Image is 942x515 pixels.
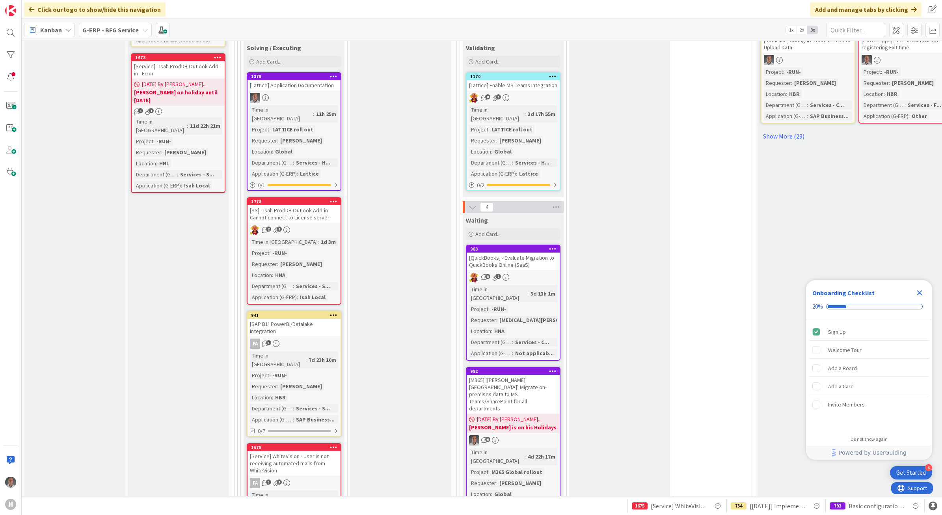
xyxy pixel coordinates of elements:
div: FA [250,478,260,488]
span: 3 [266,340,271,345]
div: 11d 22h 21m [188,122,222,130]
div: LC [248,225,341,235]
div: Lattice [517,169,540,178]
span: : [177,170,178,179]
span: : [527,289,529,298]
div: [SAP B1] PowerBi/Datalake Integration [248,319,341,336]
div: Department (G-ERP) [250,158,293,167]
span: : [293,158,294,167]
div: [Service] WhiteVision - User is not receiving automated mails from WhiteVision [248,451,341,476]
div: HNA [273,271,287,279]
span: : [305,495,307,504]
div: HBR [885,90,899,98]
div: Checklist progress: 20% [812,303,926,310]
span: : [318,238,319,246]
img: LC [469,272,479,283]
div: LATTICE roll out [490,125,534,134]
span: : [491,327,492,335]
div: Click our logo to show/hide this navigation [24,2,166,17]
div: Services - C... [513,338,551,346]
span: : [181,181,182,190]
div: Application (G-ERP) [862,112,908,120]
div: Services - C... [808,101,846,109]
div: 941 [248,312,341,319]
span: 1 [496,94,501,99]
div: Checklist Container [806,280,932,460]
div: HNA [492,327,506,335]
div: Application (G-ERP) [764,112,807,120]
div: Requester [250,136,277,145]
div: Department (G-ERP) [250,404,293,413]
div: 1673 [135,55,225,60]
div: -RUN- [784,67,803,76]
div: Department (G-ERP) [134,170,177,179]
span: : [187,122,188,130]
div: Location [250,271,272,279]
div: Sign Up [828,327,846,337]
div: Project [250,371,269,380]
div: Application (G-ERP) [250,169,297,178]
span: Add Card... [475,230,501,238]
span: : [525,110,526,118]
div: SAP Business... [294,415,337,424]
div: Close Checklist [913,287,926,299]
span: [DATE] By [PERSON_NAME]... [477,415,542,423]
img: LC [469,93,479,103]
div: Requester [250,382,277,391]
div: Requester [469,136,496,145]
div: Requester [862,79,889,87]
div: HBR [273,393,288,402]
span: 0 / 1 [258,181,265,189]
div: 941[SAP B1] PowerBi/Datalake Integration [248,312,341,336]
div: Project [250,249,269,257]
div: Project [862,67,881,76]
div: Time in [GEOGRAPHIC_DATA] [469,105,525,123]
span: : [277,260,278,268]
span: [DATE] By [PERSON_NAME]... [142,80,207,88]
div: Time in [GEOGRAPHIC_DATA] [134,117,187,135]
span: : [786,90,787,98]
div: Global [273,147,294,156]
div: Requester [134,148,161,157]
div: 982 [470,369,560,374]
div: [Lattice] Application Documentation [248,80,341,90]
img: LC [250,225,260,235]
div: FA [250,339,260,349]
div: 1375[Lattice] Application Documentation [248,73,341,90]
span: 3x [807,26,818,34]
div: Services - S... [294,282,332,290]
span: : [889,79,890,87]
span: 4 [480,202,493,212]
div: Location [469,490,491,498]
span: Support [17,1,36,11]
div: -RUN- [882,67,901,76]
input: Quick Filter... [826,23,885,37]
div: Location [250,147,272,156]
div: Services - S... [294,404,332,413]
div: -RUN- [270,249,289,257]
div: LC [467,272,560,283]
div: [SS] - Isah ProdDB Outlook Add-in - Cannot connect to License server [248,205,341,223]
a: 1170[Lattice] Enable MS Teams IntegrationLCTime in [GEOGRAPHIC_DATA]:3d 17h 55mProject:LATTICE ro... [466,72,560,191]
span: : [491,147,492,156]
div: Application (G-ERP) [469,349,512,358]
div: HBR [787,90,802,98]
div: Welcome Tour is incomplete. [809,341,929,359]
div: FA [248,339,341,349]
div: 7d 23h 10m [307,356,338,364]
span: : [161,148,162,157]
span: : [512,349,513,358]
div: 1170[Lattice] Enable MS Teams Integration [467,73,560,90]
div: Project [469,125,488,134]
div: H [5,499,16,510]
div: [PERSON_NAME] [792,79,838,87]
div: PS [248,93,341,103]
div: Open Get Started checklist, remaining modules: 4 [890,466,932,479]
span: 1x [786,26,797,34]
div: [MEDICAL_DATA][PERSON_NAME] [497,316,585,324]
div: 1170 [470,74,560,79]
div: 1778 [251,199,341,204]
div: 983 [470,246,560,252]
span: : [905,101,906,109]
div: 1673[Service] - Isah ProdDB Outlook Add-in - Error [132,54,225,79]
